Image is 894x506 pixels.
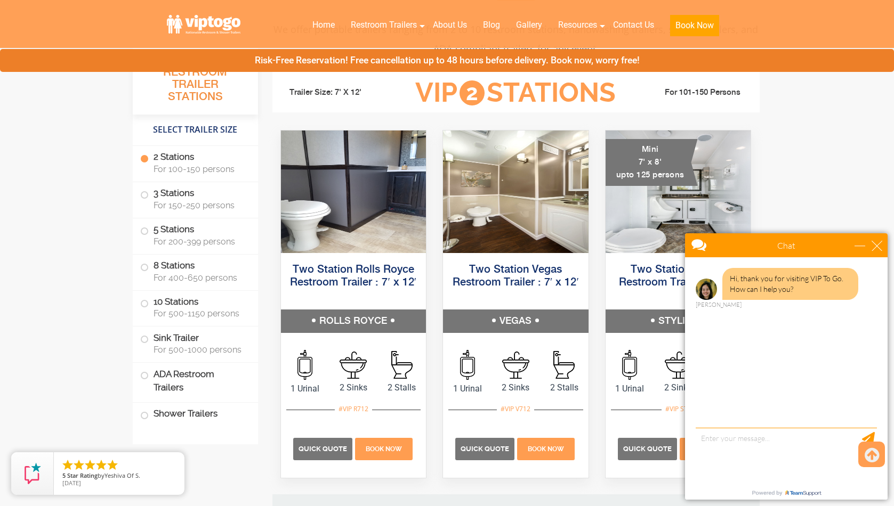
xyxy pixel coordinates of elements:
span: 2 Stalls [377,381,426,394]
img: Review Rating [22,463,43,484]
a: Book Now [516,443,576,453]
div: #VIP R712 [335,402,372,416]
a: Resources [550,13,605,37]
a: Two Station Vegas Restroom Trailer : 7′ x 12′ [453,264,579,288]
span: 2 Stalls [540,381,589,394]
a: Restroom Trailers [343,13,425,37]
span: 1 Urinal [606,382,654,395]
img: an icon of sink [665,352,692,379]
li:  [61,459,74,471]
button: Book Now [670,15,719,36]
span: For 500-1000 persons [154,345,245,355]
span: 2 Sinks [654,381,703,394]
li:  [95,459,108,471]
span: Book Now [366,445,402,453]
li:  [73,459,85,471]
span: For 400-650 persons [154,273,245,283]
span: Yeshiva Of S. [104,471,140,479]
h5: ROLLS ROYCE [281,309,426,333]
img: an icon of urinal [297,350,312,380]
li: For 101-150 Persons [633,86,752,99]
a: About Us [425,13,475,37]
h3: VIP Stations [399,78,632,108]
img: an icon of stall [553,351,575,379]
h5: STYLISH [606,309,751,333]
img: an icon of sink [502,352,529,379]
span: Quick Quote [461,445,509,453]
div: #VIP V712 [497,402,534,416]
label: 8 Stations [140,255,251,288]
span: For 150-250 persons [154,200,245,210]
a: Quick Quote [455,443,516,453]
span: 2 Sinks [329,381,377,394]
img: an icon of sink [340,352,367,379]
h3: All Portable Restroom Trailer Stations [133,51,258,115]
span: Quick Quote [623,445,672,453]
img: A mini restroom trailer with two separate stations and separate doors for males and females [606,130,751,253]
a: Quick Quote [293,443,354,453]
img: an icon of stall [391,351,413,379]
div: #VIP S78 [662,402,695,416]
a: Blog [475,13,508,37]
span: 2 Sinks [492,381,540,394]
img: an icon of urinal [622,350,637,380]
span: [DATE] [62,479,81,487]
span: 1 Urinal [281,382,329,395]
label: 2 Stations [140,146,251,179]
span: For 500-1150 persons [154,308,245,319]
li:  [84,459,96,471]
img: Side view of two station restroom trailer with separate doors for males and females [281,130,426,253]
a: Home [304,13,343,37]
a: Gallery [508,13,550,37]
a: Two Station Rolls Royce Restroom Trailer : 7′ x 12′ [290,264,416,288]
span: 1 Urinal [443,382,492,395]
label: 3 Stations [140,182,251,215]
span: Book Now [528,445,564,453]
div: Mini 7' x 8' upto 125 persons [606,139,698,186]
label: 5 Stations [140,218,251,251]
span: For 100-150 persons [154,164,245,174]
img: Side view of two station restroom trailer with separate doors for males and females [443,130,589,253]
a: Quick Quote [618,443,679,453]
a: Book Now [662,13,727,43]
label: ADA Restroom Trailers [140,363,251,399]
label: Shower Trailers [140,403,251,426]
h4: Select Trailer Size [133,120,258,140]
a: Book Now [353,443,414,453]
span: 5 [62,471,66,479]
label: 10 Stations [140,291,251,324]
li: Trailer Size: 7' X 12' [280,77,399,109]
iframe: Live Chat Box [679,227,894,506]
label: Sink Trailer [140,327,251,360]
h5: VEGAS [443,309,589,333]
span: by [62,472,176,480]
li:  [106,459,119,471]
span: 2 [460,80,485,105]
span: Star Rating [67,471,98,479]
span: Quick Quote [299,445,347,453]
a: Contact Us [605,13,662,37]
img: an icon of urinal [460,350,475,380]
span: For 200-399 persons [154,236,245,247]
